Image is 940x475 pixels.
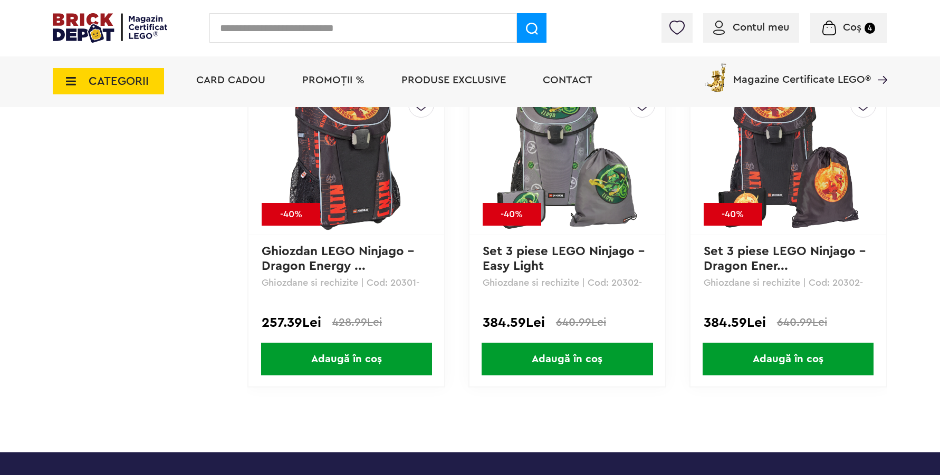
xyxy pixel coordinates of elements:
p: Ghiozdane si rechizite | Cod: 20301-2502 [262,278,431,287]
span: Adaugă în coș [261,343,432,375]
a: Produse exclusive [401,75,506,85]
p: Ghiozdane si rechizite | Cod: 20302-2502 [704,278,873,287]
small: 4 [865,23,875,34]
a: PROMOȚII % [302,75,365,85]
span: Magazine Certificate LEGO® [733,61,871,85]
img: Set 3 piese LEGO Ninjago - Easy Light [493,85,641,232]
span: Contul meu [733,22,789,33]
p: Ghiozdane si rechizite | Cod: 20302-2501 [483,278,652,287]
span: 428.99Lei [332,317,382,328]
span: Coș [843,22,861,33]
span: 384.59Lei [483,316,545,329]
a: Adaugă în coș [248,343,444,375]
a: Contact [543,75,592,85]
a: Set 3 piese LEGO Ninjago - Easy Light [483,245,648,273]
span: Adaugă în coș [482,343,653,375]
a: Ghiozdan LEGO Ninjago - Dragon Energy ... [262,245,418,273]
div: -40% [483,203,541,226]
div: -40% [704,203,762,226]
span: CATEGORII [89,75,149,87]
a: Adaugă în coș [469,343,665,375]
a: Set 3 piese LEGO Ninjago - Dragon Ener... [704,245,869,273]
a: Card Cadou [196,75,265,85]
div: -40% [262,203,320,226]
span: 384.59Lei [704,316,766,329]
span: 640.99Lei [777,317,827,328]
a: Adaugă în coș [690,343,886,375]
span: 257.39Lei [262,316,321,329]
a: Magazine Certificate LEGO® [871,61,887,71]
span: 640.99Lei [556,317,606,328]
img: Set 3 piese LEGO Ninjago - Dragon Energy - Easy Light [714,85,862,232]
img: Ghiozdan LEGO Ninjago - Dragon Energy - Easy Light [273,85,420,232]
a: Contul meu [713,22,789,33]
span: Adaugă în coș [703,343,874,375]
